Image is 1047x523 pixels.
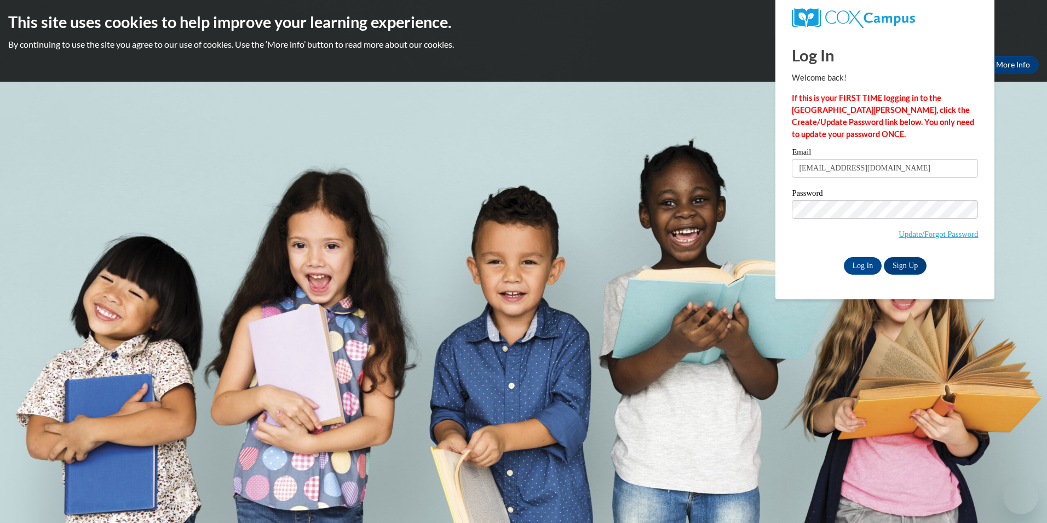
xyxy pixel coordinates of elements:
a: COX Campus [792,8,978,28]
a: Sign Up [884,257,927,275]
strong: If this is your FIRST TIME logging in to the [GEOGRAPHIC_DATA][PERSON_NAME], click the Create/Upd... [792,93,974,139]
iframe: Button to launch messaging window [1003,479,1038,514]
label: Email [792,148,978,159]
h1: Log In [792,44,978,66]
label: Password [792,189,978,200]
input: Log In [844,257,882,275]
a: More Info [987,56,1039,73]
p: Welcome back! [792,72,978,84]
p: By continuing to use the site you agree to our use of cookies. Use the ‘More info’ button to read... [8,38,1039,50]
h2: This site uses cookies to help improve your learning experience. [8,11,1039,33]
img: COX Campus [792,8,914,28]
a: Update/Forgot Password [899,230,978,238]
